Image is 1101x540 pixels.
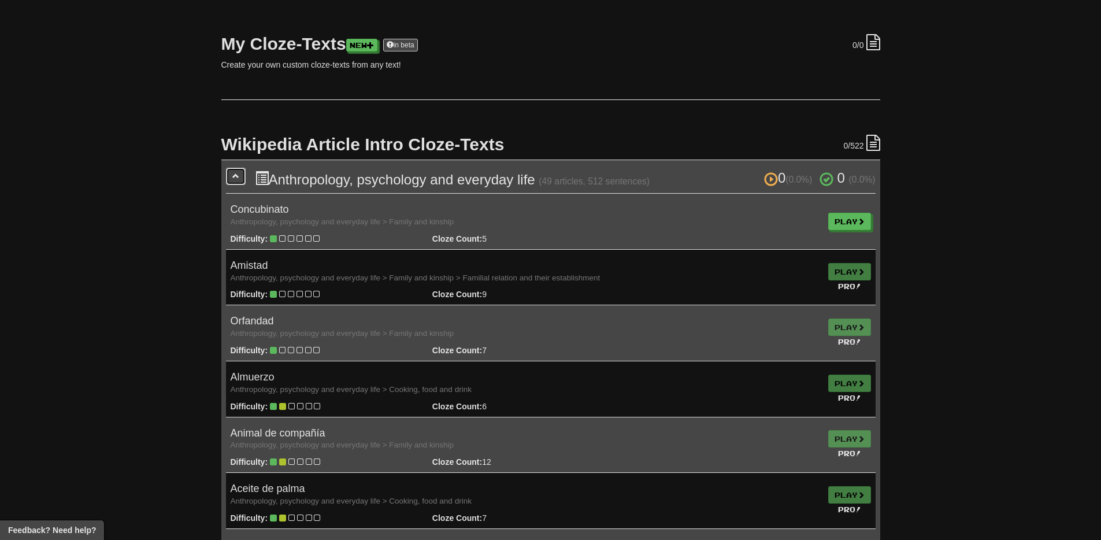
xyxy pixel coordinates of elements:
h4: Aceite de palma [231,483,819,506]
strong: Cloze Count: [432,234,482,243]
small: (0.0%) [785,175,812,184]
span: 0 [764,170,816,186]
h4: Concubinato [231,204,819,227]
strong: Cloze Count: [432,290,482,299]
a: Play [828,213,871,230]
small: Anthropology, psychology and everyday life > Cooking, food and drink [231,497,472,505]
div: 9 [424,289,575,300]
strong: Difficulty: [231,346,268,355]
p: Create your own custom cloze-texts from any text! [221,59,880,71]
div: 6 [424,401,575,412]
div: 5 [424,233,575,245]
small: (49 articles, 512 sentences) [539,176,650,186]
div: 7 [424,512,575,524]
strong: Difficulty: [231,402,268,411]
h4: Almuerzo [231,372,819,395]
small: Pro! [838,282,861,290]
small: Pro! [838,449,861,457]
h4: Amistad [231,260,819,283]
small: Anthropology, psychology and everyday life > Family and kinship [231,217,454,226]
strong: Cloze Count: [432,457,482,467]
div: /0 [852,34,880,51]
div: 12 [424,456,575,468]
a: New [346,39,377,51]
small: (0.0%) [849,175,876,184]
strong: Cloze Count: [432,346,482,355]
strong: Cloze Count: [432,513,482,523]
strong: Difficulty: [231,234,268,243]
small: Anthropology, psychology and everyday life > Family and kinship [231,441,454,449]
strong: Difficulty: [231,457,268,467]
a: in beta [383,39,418,51]
h2: My Cloze-Texts [221,34,880,53]
small: Pro! [838,338,861,346]
h2: Wikipedia Article Intro Cloze-Texts [221,135,880,154]
small: Pro! [838,394,861,402]
small: Pro! [838,505,861,513]
small: Anthropology, psychology and everyday life > Cooking, food and drink [231,385,472,394]
span: 0 [843,141,848,150]
small: Anthropology, psychology and everyday life > Family and kinship [231,329,454,338]
h4: Orfandad [231,316,819,339]
span: 0 [852,40,857,50]
div: 7 [424,345,575,356]
strong: Difficulty: [231,513,268,523]
h3: Anthropology, psychology and everyday life [255,171,876,187]
h4: Animal de compañía [231,428,819,451]
small: Anthropology, psychology and everyday life > Family and kinship > Familial relation and their est... [231,273,600,282]
strong: Cloze Count: [432,402,482,411]
span: 0 [837,170,845,186]
div: /522 [843,135,880,151]
span: Open feedback widget [8,524,96,536]
strong: Difficulty: [231,290,268,299]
